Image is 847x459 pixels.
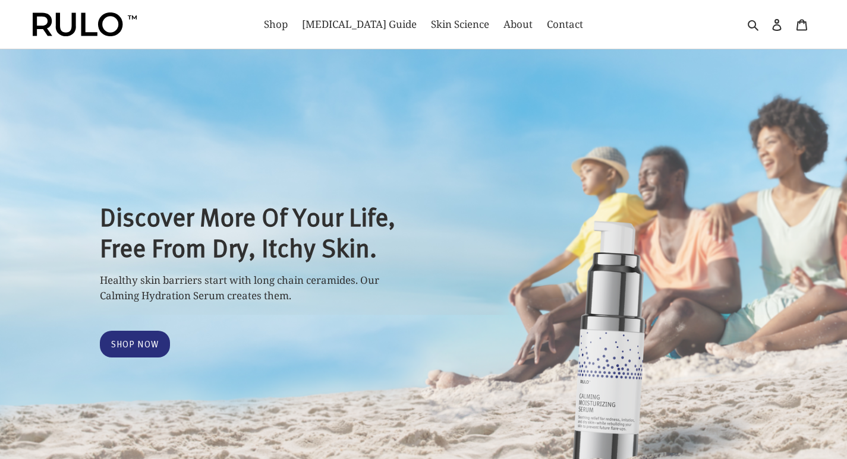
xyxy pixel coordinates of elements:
[547,17,583,31] span: Contact
[431,17,489,31] span: Skin Science
[100,273,403,303] p: Healthy skin barriers start with long chain ceramides. Our Calming Hydration Serum creates them.
[503,17,533,31] span: About
[100,201,403,262] h2: Discover More Of Your Life, Free From Dry, Itchy Skin.
[425,15,495,34] a: Skin Science
[264,17,288,31] span: Shop
[258,15,294,34] a: Shop
[302,17,417,31] span: [MEDICAL_DATA] Guide
[541,15,589,34] a: Contact
[100,331,171,357] a: Shop Now
[33,12,137,36] img: Rulo™ Skin
[498,15,539,34] a: About
[296,15,423,34] a: [MEDICAL_DATA] Guide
